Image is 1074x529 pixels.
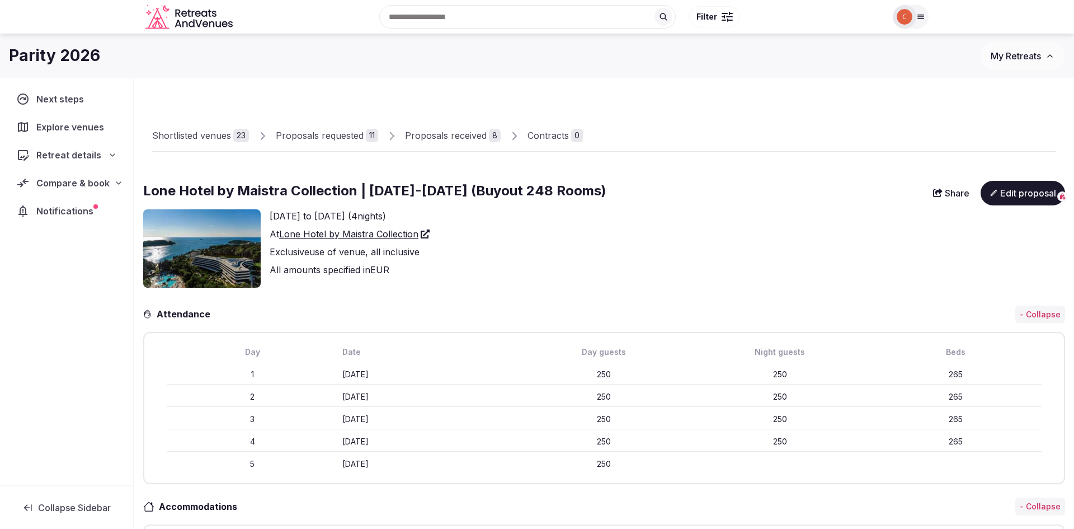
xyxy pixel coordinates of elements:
a: Contracts0 [527,120,583,152]
div: Date [342,347,514,358]
div: Proposals requested [276,129,364,142]
h3: Attendance [152,307,219,321]
svg: Retreats and Venues company logo [145,4,235,30]
div: 250 [694,414,865,425]
span: At [270,228,279,240]
span: , all inclusive [365,246,420,258]
button: Filter [689,6,740,27]
div: [DATE] [342,458,514,470]
img: Venue cover photo [143,209,261,288]
a: Proposals requested11 [276,120,378,152]
button: Collapse Sidebar [9,495,124,520]
div: 250 [519,369,690,380]
div: Shortlisted venues [152,129,231,142]
span: to [303,210,312,222]
div: [DATE] [342,391,514,402]
span: Collapse Sidebar [38,502,111,513]
div: Day guests [519,347,690,358]
button: Edit proposal [981,181,1065,205]
div: 250 [519,458,690,470]
button: - Collapse [1015,306,1065,324]
div: 5 [167,458,338,470]
div: 250 [694,436,865,447]
div: Contracts [527,129,569,142]
h1: Parity 2026 [9,45,100,67]
a: Explore venues [9,115,124,139]
div: 11 [366,129,378,142]
span: Explore venues [36,120,109,134]
div: Proposals received [405,129,487,142]
div: 1 [167,369,338,380]
span: Filter [696,11,717,22]
div: [DATE] [DATE] [270,209,430,223]
div: 250 [519,391,690,402]
a: Visit the homepage [145,4,235,30]
span: Compare & book [36,176,110,190]
div: [DATE] [342,414,514,425]
div: 265 [870,369,1042,380]
a: Proposals received8 [405,120,501,152]
div: [DATE] [342,369,514,380]
div: Exclusive [270,245,430,259]
div: 265 [870,391,1042,402]
span: All amounts specified in [270,264,370,275]
div: 4 [167,436,338,447]
div: Day [167,347,338,358]
div: 0 [571,129,583,142]
span: My Retreats [991,50,1041,62]
div: 250 [694,391,865,402]
div: 3 [167,414,338,425]
div: 8 [489,129,501,142]
div: 250 [519,414,690,425]
a: Next steps [9,87,124,111]
div: 250 [694,369,865,380]
button: Share [926,183,976,203]
h3: Accommodations [154,500,248,513]
span: use of venue [309,246,365,258]
span: Lone Hotel by Maistra Collection | [DATE]-[DATE] (Buyout 248 Rooms) [143,182,606,199]
button: - Collapse [1015,498,1065,516]
div: [DATE] [342,436,514,447]
span: Notifications [36,204,98,218]
span: ( 4 nights) [348,210,386,222]
div: Night guests [694,347,865,358]
a: Notifications [9,199,124,223]
div: 265 [870,436,1042,447]
div: 23 [233,129,249,142]
div: 2 [167,391,338,402]
a: Lone Hotel by Maistra Collection [279,227,430,241]
div: 265 [870,414,1042,425]
button: My Retreats [980,42,1065,70]
img: Catalina [897,9,912,25]
a: Shortlisted venues23 [152,120,249,152]
span: Next steps [36,92,88,106]
div: EUR [270,263,430,277]
span: Retreat details [36,148,101,162]
div: 250 [519,436,690,447]
div: Beds [870,347,1042,358]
